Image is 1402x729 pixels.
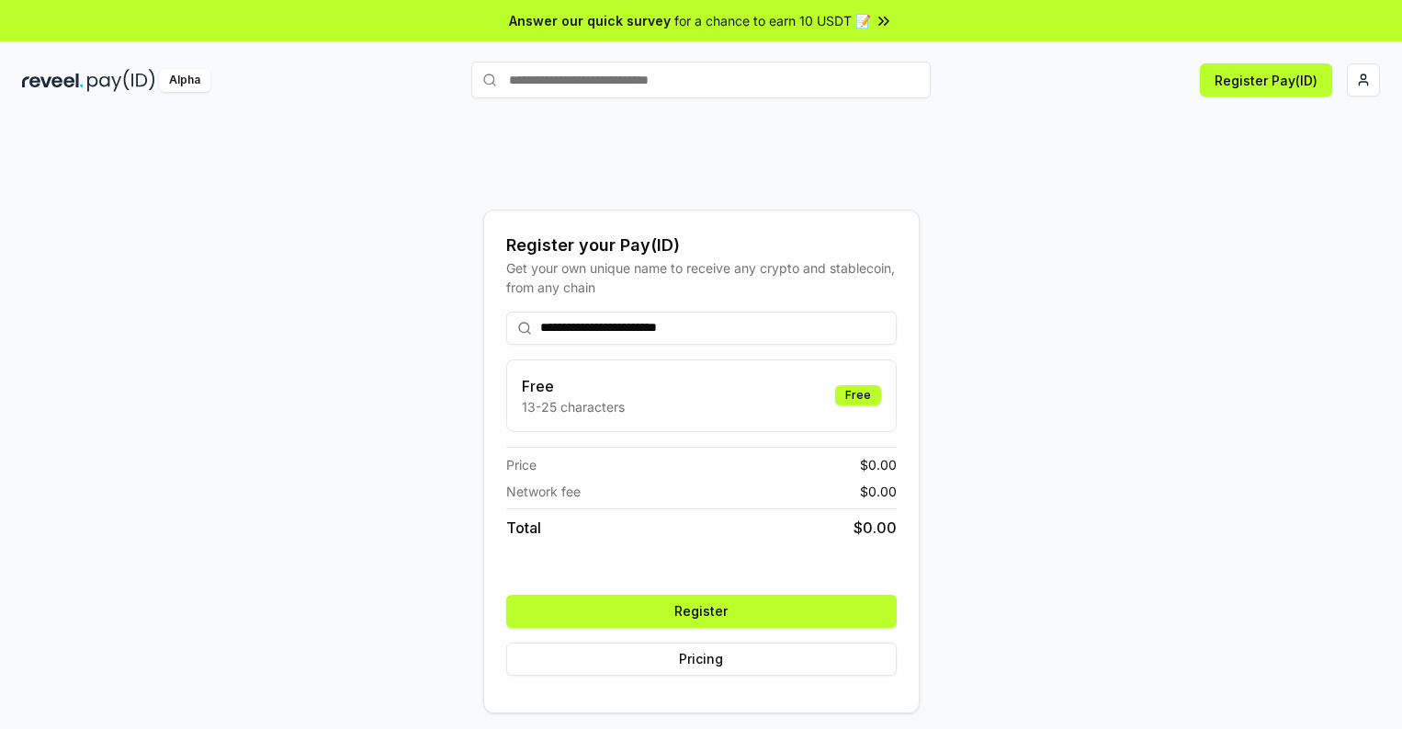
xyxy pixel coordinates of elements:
[509,11,671,30] span: Answer our quick survey
[159,69,210,92] div: Alpha
[506,258,897,297] div: Get your own unique name to receive any crypto and stablecoin, from any chain
[1200,63,1332,97] button: Register Pay(ID)
[506,482,581,501] span: Network fee
[506,233,897,258] div: Register your Pay(ID)
[506,517,541,539] span: Total
[860,455,897,474] span: $ 0.00
[87,69,155,92] img: pay_id
[522,375,625,397] h3: Free
[854,517,897,539] span: $ 0.00
[506,643,897,676] button: Pricing
[674,11,871,30] span: for a chance to earn 10 USDT 📝
[860,482,897,501] span: $ 0.00
[835,385,881,405] div: Free
[22,69,84,92] img: reveel_dark
[522,397,625,416] p: 13-25 characters
[506,455,537,474] span: Price
[506,595,897,628] button: Register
